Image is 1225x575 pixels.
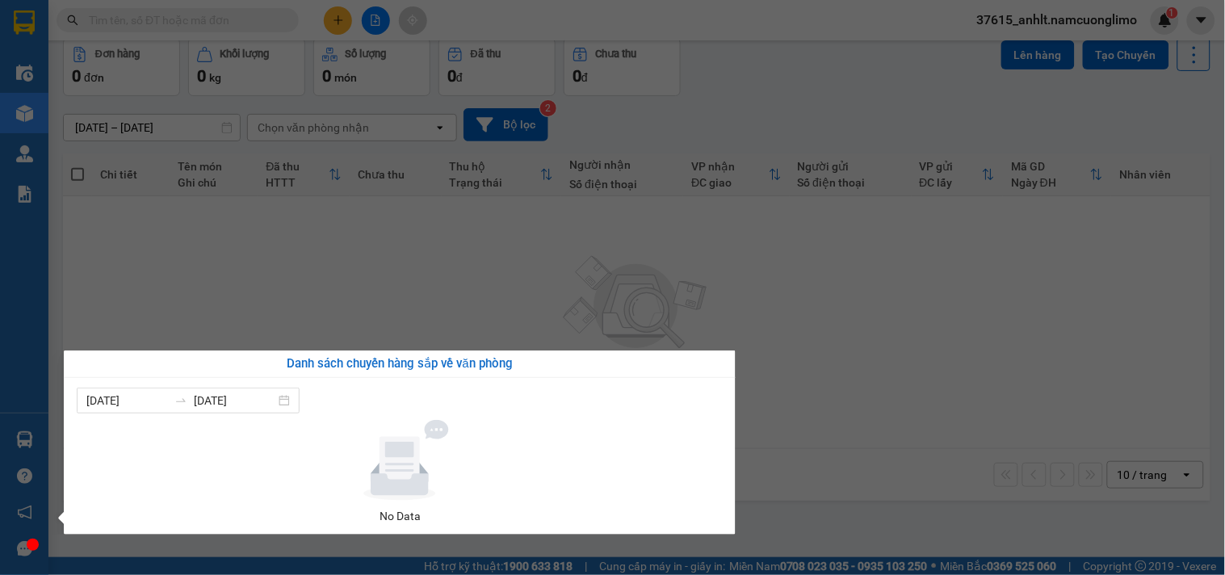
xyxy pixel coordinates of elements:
span: to [174,394,187,407]
input: Từ ngày [86,392,168,409]
div: Danh sách chuyến hàng sắp về văn phòng [77,355,723,374]
div: No Data [83,507,716,525]
span: swap-right [174,394,187,407]
input: Đến ngày [194,392,275,409]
